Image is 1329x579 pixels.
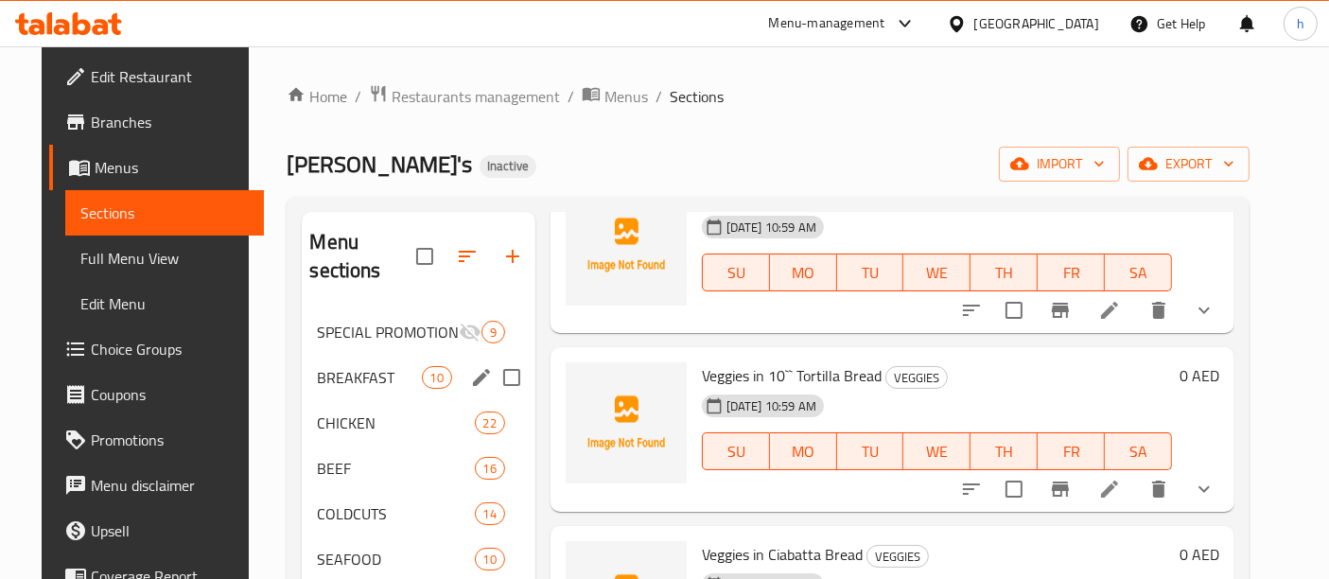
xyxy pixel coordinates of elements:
div: BREAKFAST10edit [302,355,534,400]
a: Edit menu item [1098,299,1121,322]
span: Inactive [480,158,536,174]
span: [PERSON_NAME]'s [287,143,472,185]
span: TH [978,438,1030,465]
button: TH [971,254,1038,291]
a: Coupons [49,372,264,417]
div: COLDCUTS14 [302,491,534,536]
nav: breadcrumb [287,84,1250,109]
span: Select to update [994,290,1034,330]
h2: Menu sections [309,228,415,285]
span: Menus [604,85,648,108]
div: [GEOGRAPHIC_DATA] [974,13,1099,34]
div: BEEF [317,457,474,480]
button: Branch-specific-item [1038,288,1083,333]
li: / [355,85,361,108]
button: WE [903,432,971,470]
span: h [1297,13,1304,34]
button: TH [971,432,1038,470]
svg: Inactive section [459,321,481,343]
a: Upsell [49,508,264,553]
button: show more [1181,288,1227,333]
img: Veggies in 8`` Tortilla Bread [566,184,687,306]
li: / [568,85,574,108]
span: TU [845,259,897,287]
button: FR [1038,254,1105,291]
span: Branches [91,111,249,133]
a: Menus [582,84,648,109]
span: Menus [95,156,249,179]
button: export [1128,147,1250,182]
a: Restaurants management [369,84,560,109]
span: WE [911,438,963,465]
span: VEGGIES [867,546,928,568]
span: 10 [423,369,451,387]
span: SU [710,438,762,465]
span: Promotions [91,429,249,451]
button: import [999,147,1120,182]
span: BREAKFAST [317,366,421,389]
div: CHICKEN22 [302,400,534,446]
a: Promotions [49,417,264,463]
span: MO [778,438,830,465]
button: SU [702,432,770,470]
div: VEGGIES [885,366,948,389]
span: Menu disclaimer [91,474,249,497]
div: VEGGIES [866,545,929,568]
div: items [481,321,505,343]
button: edit [467,363,496,392]
span: Restaurants management [392,85,560,108]
span: TU [845,438,897,465]
span: TH [978,259,1030,287]
span: Upsell [91,519,249,542]
a: Full Menu View [65,236,264,281]
span: Coupons [91,383,249,406]
span: Edit Restaurant [91,65,249,88]
span: Edit Menu [80,292,249,315]
li: / [656,85,662,108]
button: Add section [490,234,535,279]
a: Menus [49,145,264,190]
span: import [1014,152,1105,176]
button: Branch-specific-item [1038,466,1083,512]
h6: 0 AED [1180,541,1219,568]
button: delete [1136,466,1181,512]
span: FR [1045,259,1097,287]
span: FR [1045,438,1097,465]
span: Sections [670,85,724,108]
span: SA [1112,438,1164,465]
span: SEAFOOD [317,548,474,570]
span: SPECIAL PROMOTION [317,321,458,343]
span: VEGGIES [886,367,947,389]
a: Home [287,85,347,108]
span: WE [911,259,963,287]
button: show more [1181,466,1227,512]
button: SU [702,254,770,291]
svg: Show Choices [1193,478,1215,500]
span: Sections [80,202,249,224]
span: 22 [476,414,504,432]
a: Choice Groups [49,326,264,372]
span: 16 [476,460,504,478]
span: SU [710,259,762,287]
button: TU [837,432,904,470]
div: Inactive [480,155,536,178]
button: SA [1105,254,1172,291]
button: TU [837,254,904,291]
div: SPECIAL PROMOTION9 [302,309,534,355]
img: Veggies in 10`` Tortilla Bread [566,362,687,483]
button: sort-choices [949,288,994,333]
span: Select to update [994,469,1034,509]
span: MO [778,259,830,287]
span: [DATE] 10:59 AM [719,397,824,415]
span: Full Menu View [80,247,249,270]
span: 14 [476,505,504,523]
button: WE [903,254,971,291]
button: sort-choices [949,466,994,512]
h6: 0 AED [1180,362,1219,389]
span: SA [1112,259,1164,287]
a: Edit Menu [65,281,264,326]
span: Veggies in Ciabatta Bread [702,540,863,569]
